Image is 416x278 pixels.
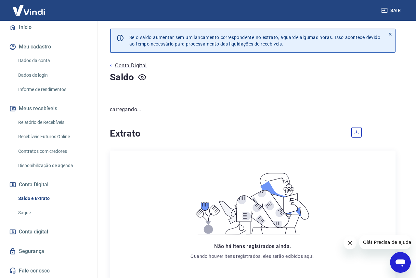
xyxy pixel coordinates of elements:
[16,69,89,82] a: Dados de login
[8,40,89,54] button: Meu cadastro
[16,116,89,129] a: Relatório de Recebíveis
[8,264,89,278] a: Fale conosco
[190,253,315,259] p: Quando houver itens registrados, eles serão exibidos aqui.
[390,252,411,273] iframe: Botão para abrir a janela de mensagens
[344,236,357,249] iframe: Fechar mensagem
[16,192,89,205] a: Saldo e Extrato
[8,101,89,116] button: Meus recebíveis
[380,5,403,17] button: Sair
[16,145,89,158] a: Contratos com credores
[110,71,134,84] h4: Saldo
[4,5,55,10] span: Olá! Precisa de ajuda?
[110,62,112,70] p: <
[16,83,89,96] a: Informe de rendimentos
[110,106,396,113] p: carregando...
[214,243,291,249] span: Não há itens registrados ainda.
[359,235,411,249] iframe: Mensagem da empresa
[19,227,48,236] span: Conta digital
[16,159,89,172] a: Disponibilização de agenda
[8,0,50,20] img: Vindi
[16,54,89,67] a: Dados da conta
[110,127,344,140] h4: Extrato
[8,244,89,258] a: Segurança
[8,178,89,192] button: Conta Digital
[115,62,147,70] p: Conta Digital
[8,20,89,34] a: Início
[129,34,380,47] p: Se o saldo aumentar sem um lançamento correspondente no extrato, aguarde algumas horas. Isso acon...
[16,130,89,143] a: Recebíveis Futuros Online
[16,206,89,219] a: Saque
